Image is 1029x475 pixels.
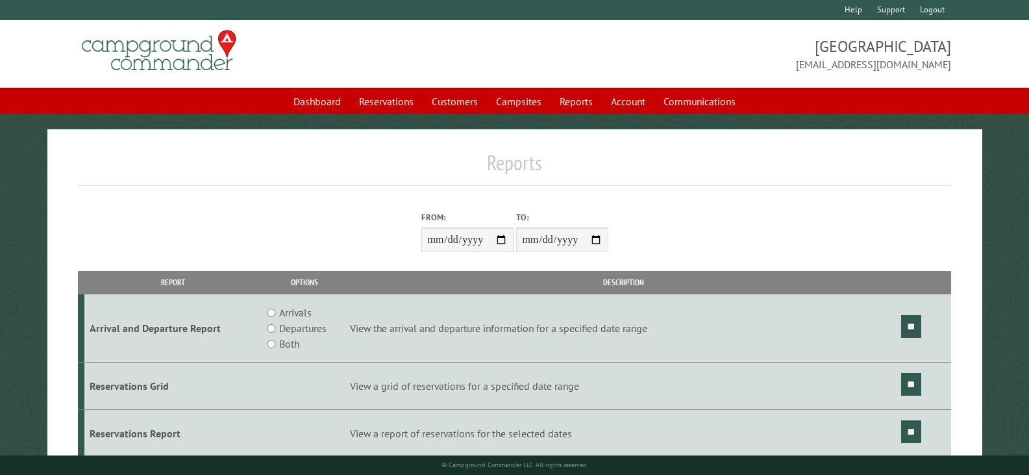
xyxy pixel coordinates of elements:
img: Campground Commander [78,25,240,76]
a: Campsites [488,89,549,114]
td: Reservations Report [84,409,262,457]
h1: Reports [78,150,951,186]
a: Communications [656,89,743,114]
td: View the arrival and departure information for a specified date range [347,294,899,363]
label: From: [421,211,514,224]
td: Arrival and Departure Report [84,294,262,363]
a: Account [603,89,653,114]
label: To: [516,211,608,224]
td: View a report of reservations for the selected dates [347,409,899,457]
label: Departures [279,320,327,336]
th: Options [262,271,347,294]
a: Reservations [351,89,421,114]
label: Arrivals [279,305,312,320]
td: Reservations Grid [84,363,262,410]
span: [GEOGRAPHIC_DATA] [EMAIL_ADDRESS][DOMAIN_NAME] [515,36,951,72]
a: Customers [424,89,486,114]
small: © Campground Commander LLC. All rights reserved. [441,461,588,469]
td: View a grid of reservations for a specified date range [347,363,899,410]
label: Both [279,336,299,352]
a: Reports [552,89,601,114]
th: Report [84,271,262,294]
th: Description [347,271,899,294]
a: Dashboard [286,89,349,114]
